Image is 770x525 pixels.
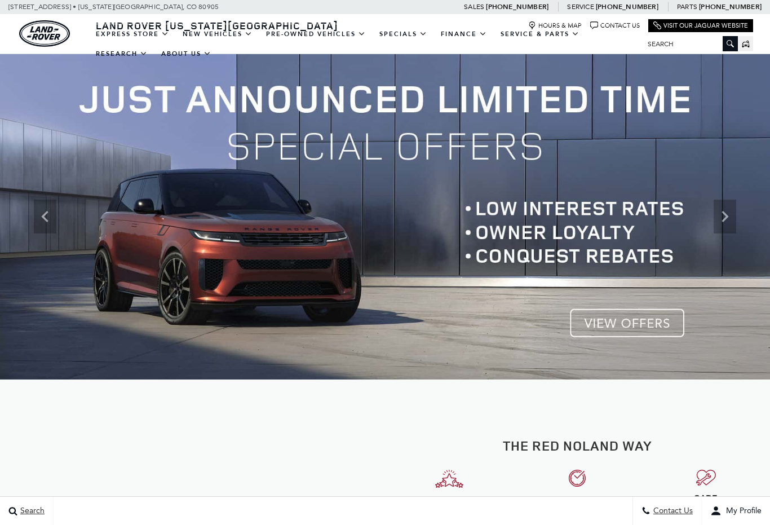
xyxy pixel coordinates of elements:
[546,493,608,505] strong: CONVENIENCE
[650,506,693,516] span: Contact Us
[373,24,434,44] a: Specials
[702,497,770,525] button: user-profile-menu
[434,24,494,44] a: Finance
[154,44,218,64] a: About Us
[567,3,594,11] span: Service
[722,506,762,516] span: My Profile
[89,24,176,44] a: EXPRESS STORE
[677,3,697,11] span: Parts
[639,37,738,51] input: Search
[19,20,70,47] a: land-rover
[494,24,586,44] a: Service & Parts
[528,21,582,30] a: Hours & Map
[89,19,345,32] a: Land Rover [US_STATE][GEOGRAPHIC_DATA]
[590,21,640,30] a: Contact Us
[89,24,639,64] nav: Main Navigation
[19,20,70,47] img: Land Rover
[393,438,762,453] h2: The Red Noland Way
[8,3,219,11] a: [STREET_ADDRESS] • [US_STATE][GEOGRAPHIC_DATA], CO 80905
[17,506,45,516] span: Search
[259,24,373,44] a: Pre-Owned Vehicles
[176,24,259,44] a: New Vehicles
[96,19,338,32] span: Land Rover [US_STATE][GEOGRAPHIC_DATA]
[596,2,658,11] a: [PHONE_NUMBER]
[653,21,748,30] a: Visit Our Jaguar Website
[699,2,762,11] a: [PHONE_NUMBER]
[464,3,484,11] span: Sales
[486,2,548,11] a: [PHONE_NUMBER]
[89,44,154,64] a: Research
[694,492,718,504] strong: CARE
[422,494,476,506] strong: EXPERIENCE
